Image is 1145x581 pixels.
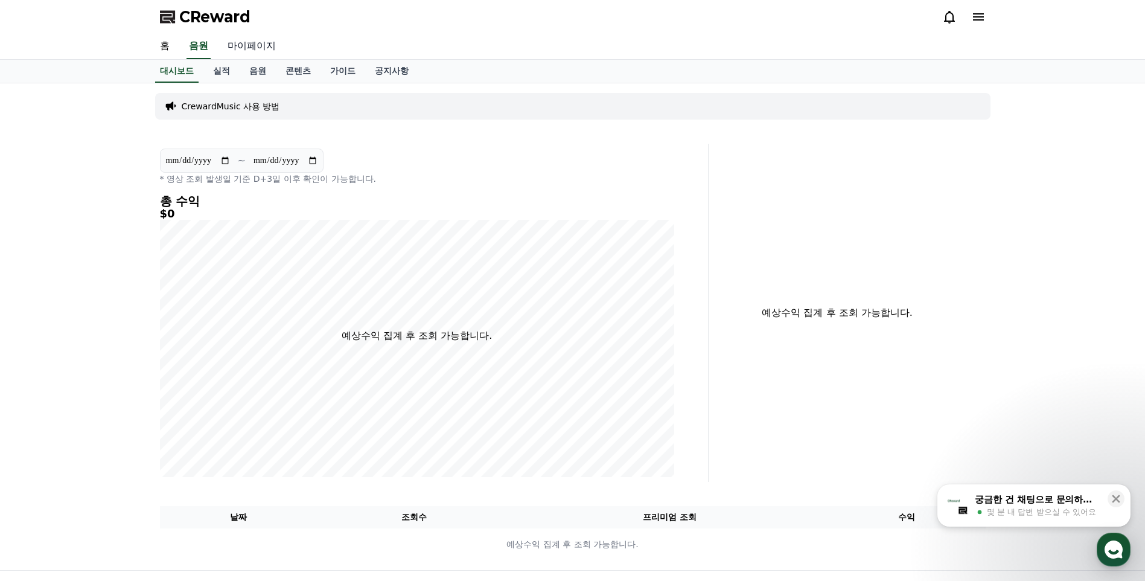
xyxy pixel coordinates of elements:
[203,60,240,83] a: 실적
[150,34,179,59] a: 홈
[161,538,985,551] p: 예상수익 집계 후 조회 가능합니다.
[218,34,285,59] a: 마이페이지
[160,208,674,220] h5: $0
[718,306,957,320] p: 예상수익 집계 후 조회 가능합니다.
[155,60,199,83] a: 대시보드
[238,153,246,168] p: ~
[182,100,280,112] a: CrewardMusic 사용 방법
[321,60,365,83] a: 가이드
[828,506,986,528] th: 수익
[187,401,201,411] span: 설정
[276,60,321,83] a: 콘텐츠
[342,329,492,343] p: 예상수익 집계 후 조회 가능합니다.
[365,60,418,83] a: 공지사항
[4,383,80,413] a: 홈
[160,506,317,528] th: 날짜
[38,401,45,411] span: 홈
[80,383,156,413] a: 대화
[160,7,250,27] a: CReward
[179,7,250,27] span: CReward
[156,383,232,413] a: 설정
[240,60,276,83] a: 음원
[187,34,211,59] a: 음원
[160,173,674,185] p: * 영상 조회 발생일 기준 D+3일 이후 확인이 가능합니다.
[110,402,125,411] span: 대화
[317,506,511,528] th: 조회수
[160,194,674,208] h4: 총 수익
[511,506,828,528] th: 프리미엄 조회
